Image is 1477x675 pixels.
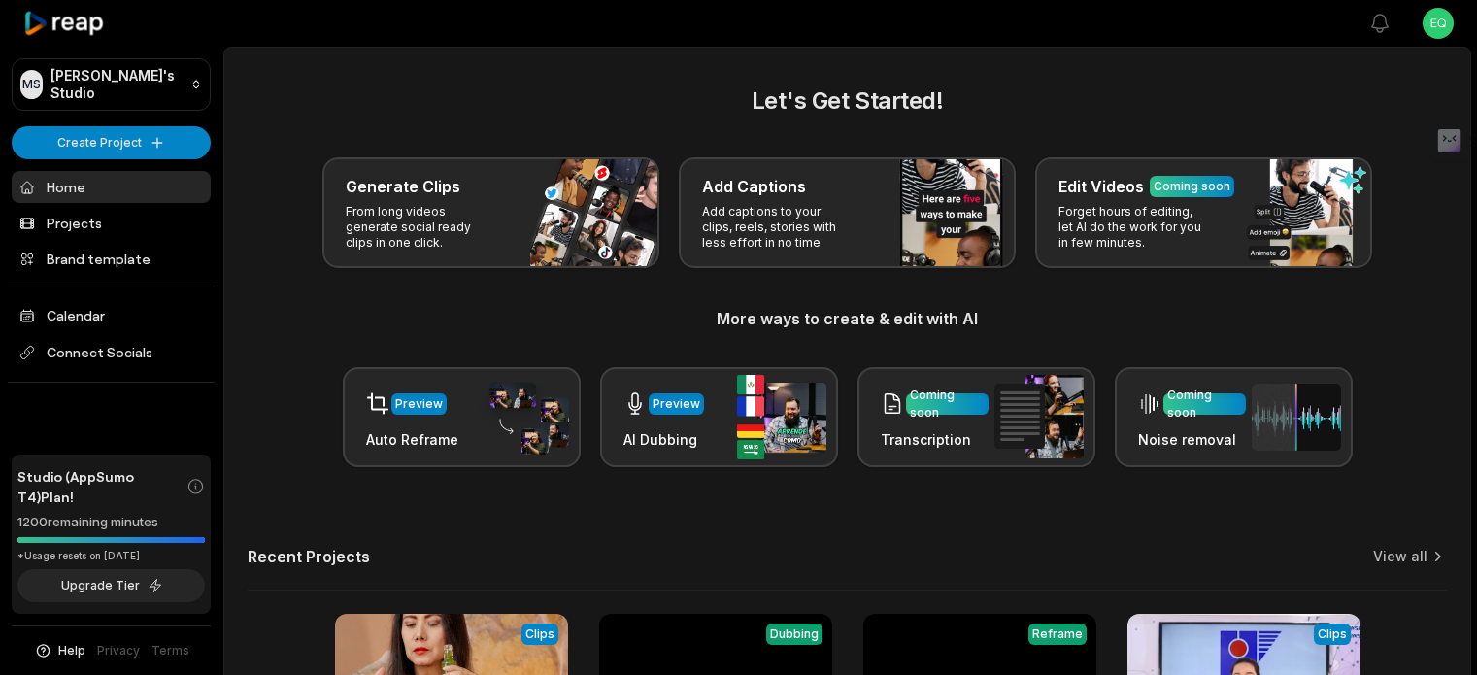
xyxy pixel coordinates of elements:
h2: Recent Projects [248,547,370,566]
div: MS [20,70,43,99]
div: Coming soon [1154,178,1230,195]
h3: Auto Reframe [366,429,458,450]
span: Connect Socials [12,335,211,370]
a: Terms [151,642,189,659]
h3: More ways to create & edit with AI [248,307,1447,330]
div: Coming soon [1167,387,1242,422]
h2: Let's Get Started! [248,84,1447,118]
div: Coming soon [910,387,985,422]
span: Studio (AppSumo T4) Plan! [17,466,186,507]
button: Upgrade Tier [17,569,205,602]
p: Add captions to your clips, reels, stories with less effort in no time. [702,204,853,251]
div: Preview [653,395,700,413]
h3: Generate Clips [346,175,460,198]
div: 1200 remaining minutes [17,513,205,532]
h3: Noise removal [1138,429,1246,450]
a: Privacy [97,642,140,659]
p: From long videos generate social ready clips in one click. [346,204,496,251]
a: Home [12,171,211,203]
a: Brand template [12,243,211,275]
button: Create Project [12,126,211,159]
img: auto_reframe.png [480,380,569,456]
img: noise_removal.png [1252,384,1341,451]
a: Calendar [12,299,211,331]
img: ai_dubbing.png [737,375,826,459]
button: Help [34,642,85,659]
p: Forget hours of editing, let AI do the work for you in few minutes. [1058,204,1209,251]
h3: Add Captions [702,175,806,198]
span: Help [58,642,85,659]
div: Preview [395,395,443,413]
a: Projects [12,207,211,239]
div: *Usage resets on [DATE] [17,549,205,563]
h3: Transcription [881,429,989,450]
h3: AI Dubbing [623,429,704,450]
h3: Edit Videos [1058,175,1144,198]
a: View all [1373,547,1427,566]
img: transcription.png [994,375,1084,458]
p: [PERSON_NAME]'s Studio [50,67,183,102]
